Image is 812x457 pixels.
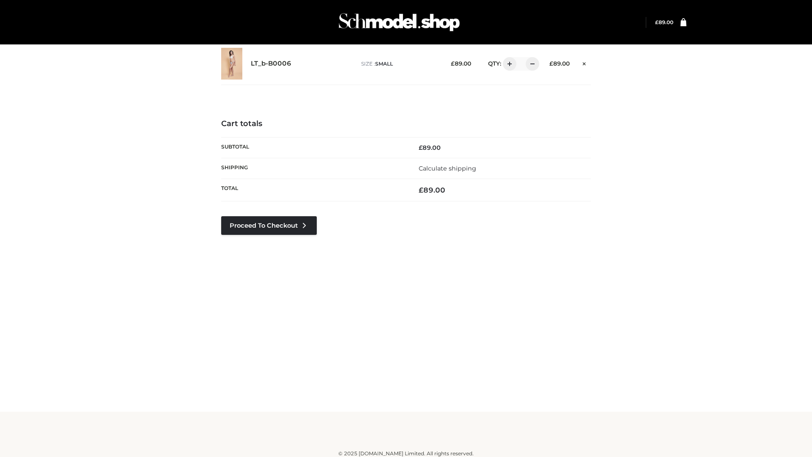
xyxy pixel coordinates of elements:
img: Schmodel Admin 964 [336,6,463,39]
a: Remove this item [578,57,591,68]
a: Calculate shipping [419,165,476,172]
bdi: 89.00 [549,60,570,67]
span: £ [419,144,422,151]
bdi: 89.00 [451,60,471,67]
span: £ [655,19,658,25]
th: Total [221,179,406,201]
a: Proceed to Checkout [221,216,317,235]
p: size : [361,60,438,68]
th: Subtotal [221,137,406,158]
a: £89.00 [655,19,673,25]
span: £ [419,186,423,194]
bdi: 89.00 [419,186,445,194]
bdi: 89.00 [655,19,673,25]
div: QTY: [480,57,536,71]
th: Shipping [221,158,406,179]
bdi: 89.00 [419,144,441,151]
span: £ [549,60,553,67]
h4: Cart totals [221,119,591,129]
a: LT_b-B0006 [251,60,291,68]
span: £ [451,60,455,67]
span: SMALL [375,61,393,67]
